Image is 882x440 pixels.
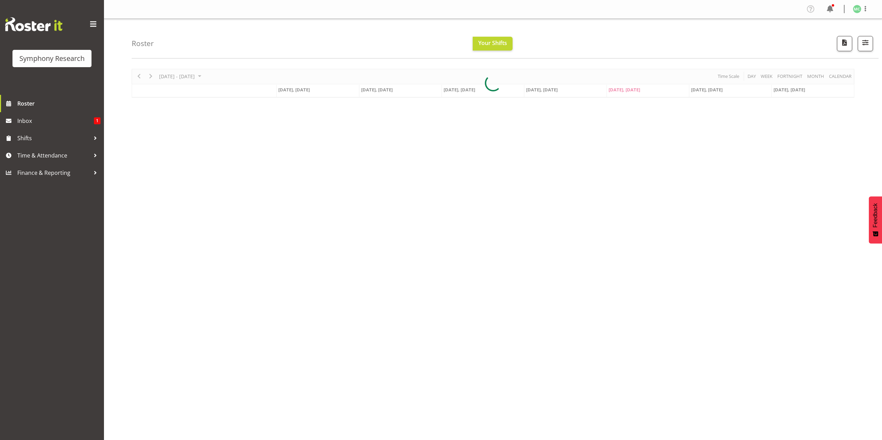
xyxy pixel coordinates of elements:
[94,117,101,124] span: 1
[17,98,101,109] span: Roster
[17,150,90,161] span: Time & Attendance
[837,36,852,51] button: Download a PDF of the roster according to the set date range.
[478,39,507,47] span: Your Shifts
[872,203,879,227] span: Feedback
[853,5,861,13] img: matthew-coleman1906.jpg
[132,39,154,47] h4: Roster
[858,36,873,51] button: Filter Shifts
[19,53,85,64] div: Symphony Research
[17,168,90,178] span: Finance & Reporting
[869,196,882,243] button: Feedback - Show survey
[17,133,90,143] span: Shifts
[17,116,94,126] span: Inbox
[473,37,513,51] button: Your Shifts
[5,17,62,31] img: Rosterit website logo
